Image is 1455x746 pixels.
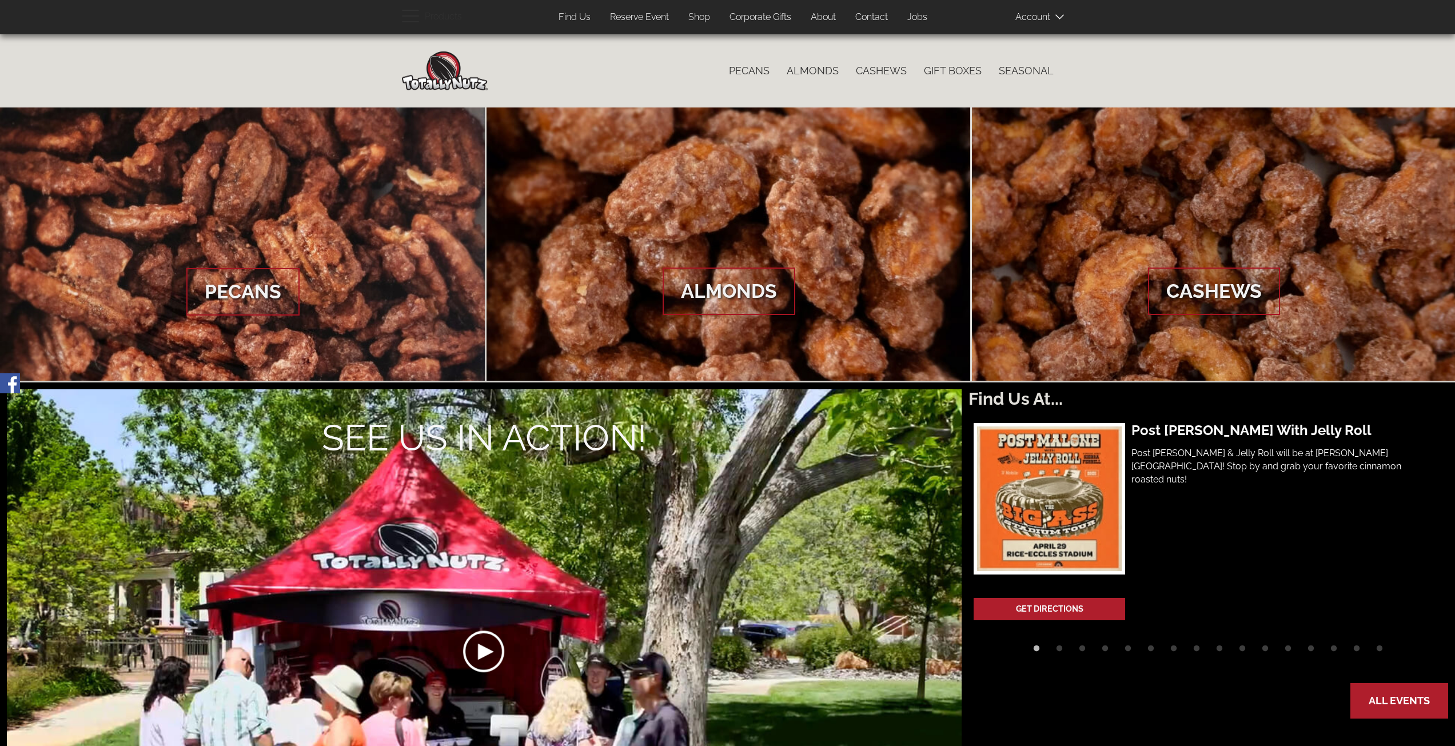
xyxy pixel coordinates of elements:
[974,423,1125,575] img: Post Malone & Jelly Roll
[847,59,915,83] a: Cashews
[1148,268,1280,316] span: Cashews
[1142,643,1159,660] button: 6 of 16
[186,268,300,316] span: Pecans
[1371,643,1388,660] button: 16 of 16
[1302,643,1320,660] button: 13 of 16
[1325,643,1342,660] button: 14 of 16
[720,59,778,83] a: Pecans
[968,389,1448,408] h2: Find Us At...
[802,6,844,29] a: About
[1234,643,1251,660] button: 10 of 16
[1051,643,1068,660] button: 2 of 16
[1074,643,1091,660] button: 3 of 16
[402,51,488,90] img: Home
[1028,643,1045,660] button: 1 of 16
[1188,643,1205,660] button: 8 of 16
[1131,423,1428,438] h3: Post [PERSON_NAME] With Jelly Roll
[1119,643,1137,660] button: 5 of 16
[915,59,990,83] a: Gift Boxes
[487,107,971,381] a: Almonds
[974,423,1432,580] a: Post Malone & Jelly RollPost [PERSON_NAME] With Jelly RollPost [PERSON_NAME] & Jelly Roll will be...
[550,6,599,29] a: Find Us
[990,59,1062,83] a: Seasonal
[1279,643,1297,660] button: 12 of 16
[601,6,677,29] a: Reserve Event
[1352,684,1447,717] a: All Events
[663,268,795,316] span: Almonds
[425,9,462,25] span: Products
[899,6,936,29] a: Jobs
[778,59,847,83] a: Almonds
[847,6,896,29] a: Contact
[1348,643,1365,660] button: 15 of 16
[1257,643,1274,660] button: 11 of 16
[1165,643,1182,660] button: 7 of 16
[1097,643,1114,660] button: 4 of 16
[1211,643,1228,660] button: 9 of 16
[1131,447,1428,486] p: Post [PERSON_NAME] & Jelly Roll will be at [PERSON_NAME][GEOGRAPHIC_DATA]! Stop by and grab your ...
[975,599,1124,619] a: Get Directions
[721,6,800,29] a: Corporate Gifts
[680,6,719,29] a: Shop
